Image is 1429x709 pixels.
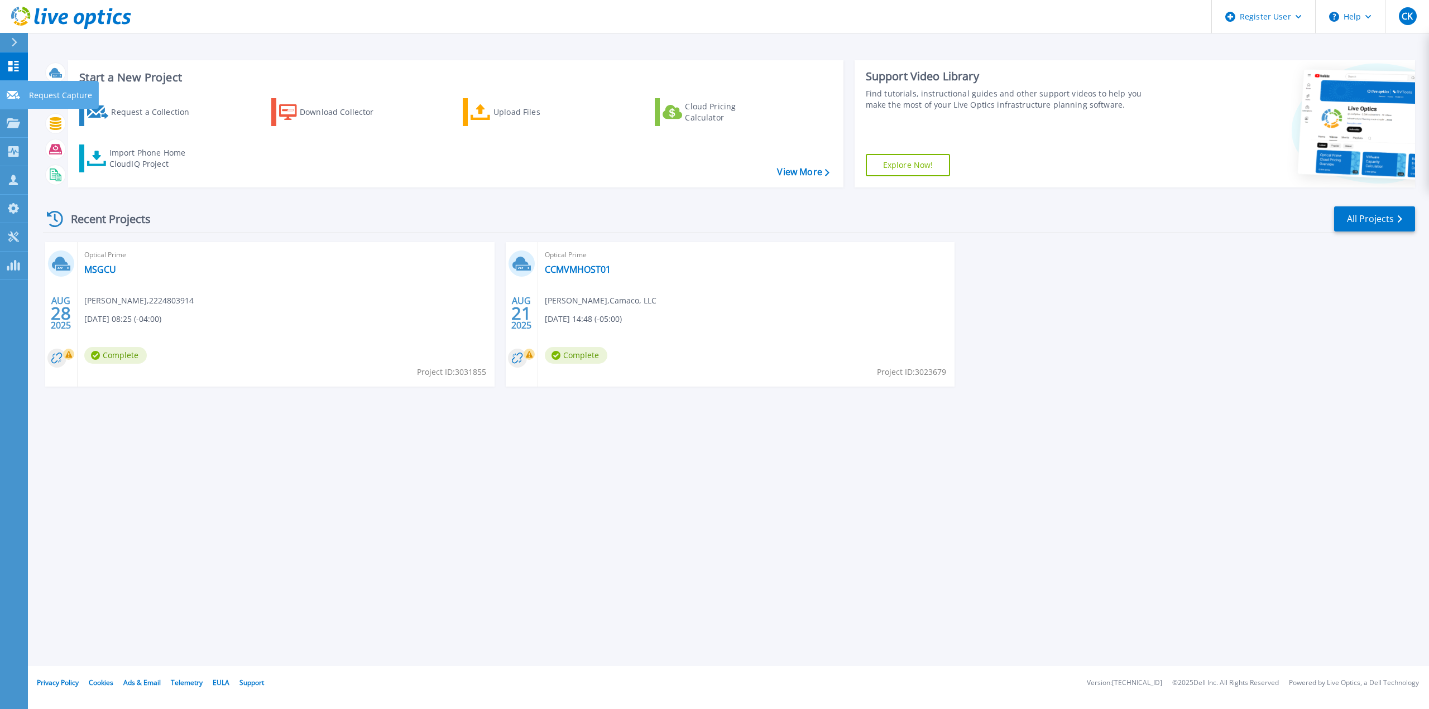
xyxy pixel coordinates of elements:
div: AUG 2025 [50,293,71,334]
span: [PERSON_NAME] , Camaco, LLC [545,295,656,307]
a: Cloud Pricing Calculator [655,98,779,126]
a: MSGCU [84,264,116,275]
a: Request a Collection [79,98,204,126]
span: Complete [545,347,607,364]
span: Optical Prime [545,249,948,261]
div: Find tutorials, instructional guides and other support videos to help you make the most of your L... [866,88,1155,110]
li: © 2025 Dell Inc. All Rights Reserved [1172,679,1279,687]
span: 28 [51,308,71,318]
div: Cloud Pricing Calculator [685,101,774,123]
li: Powered by Live Optics, a Dell Technology [1289,679,1419,687]
div: Upload Files [493,101,583,123]
a: CCMVMHOST01 [545,264,611,275]
a: Telemetry [171,678,203,687]
a: Ads & Email [123,678,161,687]
a: Download Collector [271,98,396,126]
a: Explore Now! [866,154,951,176]
span: [DATE] 14:48 (-05:00) [545,313,622,325]
div: Import Phone Home CloudIQ Project [109,147,196,170]
span: Project ID: 3023679 [877,366,946,378]
a: Upload Files [463,98,587,126]
span: Optical Prime [84,249,488,261]
span: Project ID: 3031855 [417,366,486,378]
div: Request a Collection [111,101,200,123]
h3: Start a New Project [79,71,829,84]
a: View More [777,167,829,177]
a: Privacy Policy [37,678,79,687]
a: EULA [213,678,229,687]
span: 21 [511,308,531,318]
span: [PERSON_NAME] , 2224803914 [84,295,194,307]
div: Download Collector [300,101,389,123]
span: [DATE] 08:25 (-04:00) [84,313,161,325]
a: Support [239,678,264,687]
div: Recent Projects [43,205,166,233]
a: All Projects [1334,206,1415,231]
p: Request Capture [29,81,92,110]
div: Support Video Library [866,69,1155,84]
span: CK [1402,12,1413,21]
div: AUG 2025 [511,293,532,334]
span: Complete [84,347,147,364]
li: Version: [TECHNICAL_ID] [1087,679,1162,687]
a: Cookies [89,678,113,687]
